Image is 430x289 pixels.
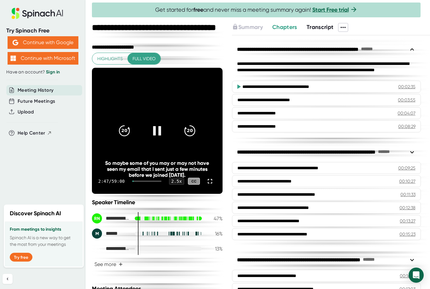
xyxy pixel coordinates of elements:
[98,179,125,184] div: 2:47 / 59:00
[10,234,78,248] p: Spinach AI is a new way to get the most from your meetings
[398,97,416,103] div: 00:03:55
[238,24,263,31] span: Summary
[133,55,156,63] span: Full video
[92,228,102,239] div: M
[155,6,358,14] span: Get started for and never miss a meeting summary again!
[18,130,45,137] span: Help Center
[92,228,130,239] div: Martha
[92,53,128,65] button: Highlights
[127,53,161,65] button: Full video
[188,178,200,185] div: CC
[10,253,32,262] button: Try free
[119,262,123,267] span: +
[400,218,416,224] div: 00:13:27
[307,24,334,31] span: Transcript
[207,246,223,252] div: 13 %
[10,209,61,218] h2: Discover Spinach AI
[8,36,78,49] button: Continue with Google
[232,23,272,32] div: Upgrade to access
[169,178,184,185] div: 2.5 x
[272,24,297,31] span: Chapters
[8,52,78,65] button: Continue with Microsoft
[398,165,416,171] div: 00:09:25
[6,27,79,34] div: Try Spinach Free
[307,23,334,32] button: Transcript
[3,274,13,284] button: Collapse sidebar
[10,227,78,232] h3: From meetings to insights
[13,40,18,45] img: Aehbyd4JwY73AAAAAElFTkSuQmCC
[272,23,297,32] button: Chapters
[18,87,54,94] button: Meeting History
[105,160,209,178] div: So maybe some of you may or may not have seen my email that I sent just a few minutes before we j...
[92,244,130,254] div: Rebecca Serrano
[400,273,416,279] div: 00:16:23
[232,23,263,32] button: Summary
[398,84,416,90] div: 00:02:35
[312,6,349,13] a: Start Free trial
[92,213,130,223] div: Raquel Newell
[92,213,102,223] div: RN
[398,123,416,130] div: 00:08:29
[207,231,223,237] div: 16 %
[97,55,123,63] span: Highlights
[46,69,60,75] a: Sign in
[18,130,52,137] button: Help Center
[193,6,203,13] b: free
[92,259,125,270] button: See more+
[399,205,416,211] div: 00:12:38
[207,216,223,222] div: 47 %
[92,199,223,206] div: Speaker Timeline
[400,191,416,198] div: 00:11:33
[18,108,34,116] button: Upload
[18,98,55,105] button: Future Meetings
[409,268,424,283] div: Open Intercom Messenger
[399,178,416,184] div: 00:10:27
[398,110,416,116] div: 00:04:07
[399,231,416,237] div: 00:15:23
[92,244,102,254] div: RS
[6,69,79,75] div: Have an account?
